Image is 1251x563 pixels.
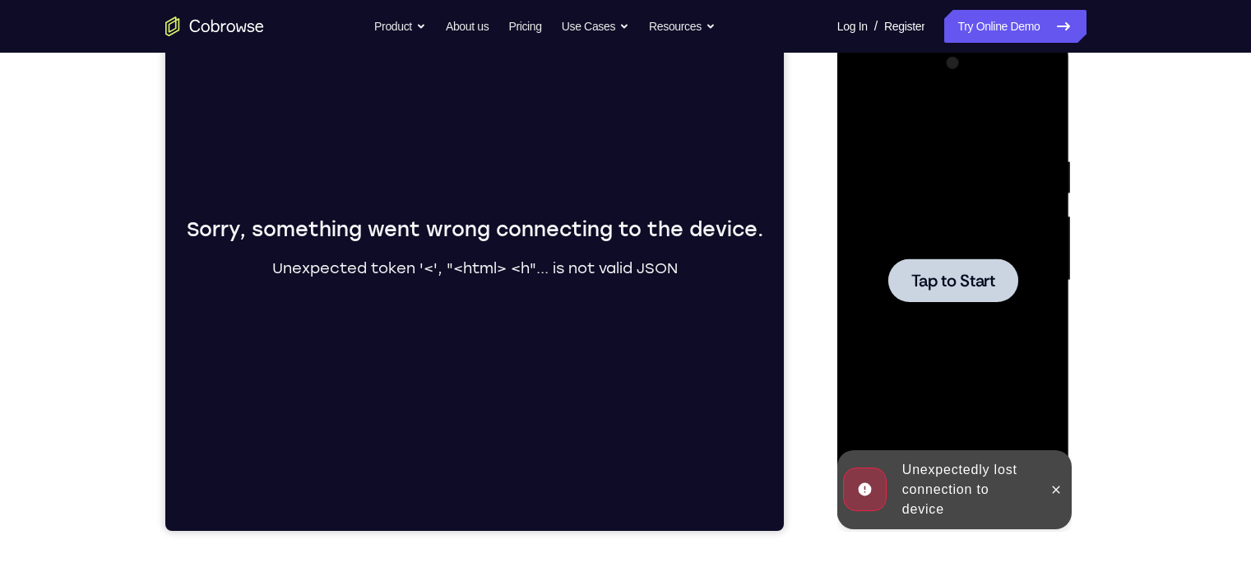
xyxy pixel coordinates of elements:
[446,10,489,43] a: About us
[874,16,878,36] span: /
[562,10,629,43] button: Use Cases
[165,16,264,36] a: Go to the home page
[837,10,868,43] a: Log In
[884,10,924,43] a: Register
[649,10,716,43] button: Resources
[508,10,541,43] a: Pricing
[374,10,426,43] button: Product
[944,10,1086,43] a: Try Online Demo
